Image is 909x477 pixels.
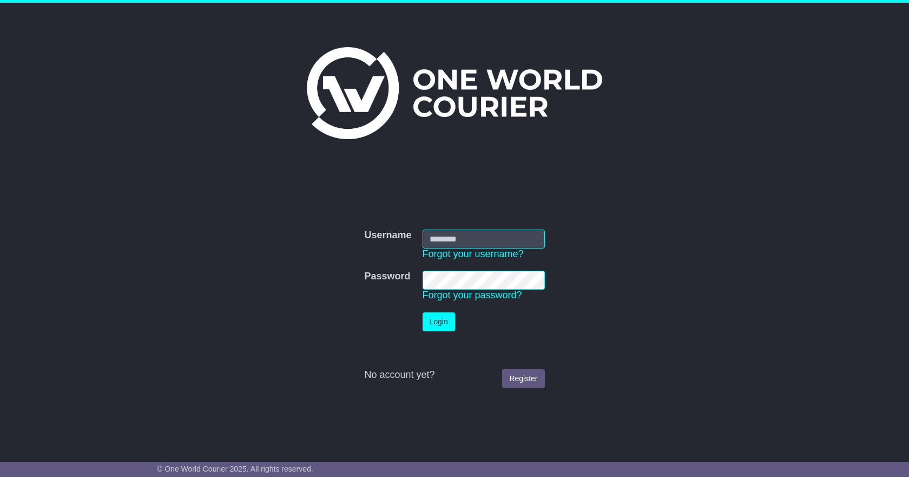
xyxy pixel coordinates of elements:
button: Login [423,312,455,331]
a: Forgot your username? [423,249,524,259]
div: No account yet? [364,369,544,381]
a: Forgot your password? [423,290,522,300]
img: One World [307,47,602,139]
label: Username [364,230,411,241]
a: Register [502,369,544,388]
span: © One World Courier 2025. All rights reserved. [157,465,313,473]
label: Password [364,271,410,283]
